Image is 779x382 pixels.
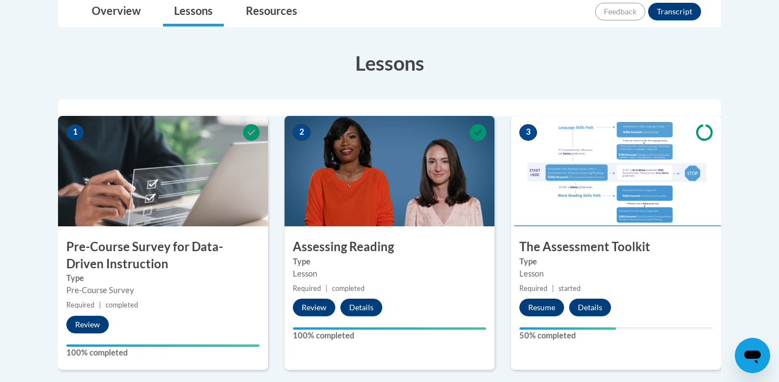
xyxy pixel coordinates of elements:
[66,301,94,309] span: Required
[332,284,365,293] span: completed
[66,124,84,141] span: 1
[559,284,581,293] span: started
[340,299,382,316] button: Details
[285,238,494,256] h3: Assessing Reading
[293,299,335,316] button: Review
[58,238,268,273] h3: Pre-Course Survey for Data-Driven Instruction
[519,284,548,293] span: Required
[293,327,486,330] div: Your progress
[648,3,701,20] button: Transcript
[293,268,486,280] div: Lesson
[66,316,109,333] button: Review
[519,330,713,342] label: 50% completed
[66,347,260,359] label: 100% completed
[66,284,260,296] div: Pre-Course Survey
[293,330,486,342] label: 100% completed
[293,256,486,268] label: Type
[735,338,770,373] iframe: Button to launch messaging window
[66,344,260,347] div: Your progress
[66,272,260,284] label: Type
[595,3,645,20] button: Feedback
[293,124,310,141] span: 2
[106,301,138,309] span: completed
[519,268,713,280] div: Lesson
[58,49,721,77] h3: Lessons
[511,238,721,256] h3: The Assessment Toolkit
[325,284,328,293] span: |
[552,284,554,293] span: |
[58,116,268,226] img: Course Image
[293,284,321,293] span: Required
[519,256,713,268] label: Type
[511,116,721,226] img: Course Image
[519,299,564,316] button: Resume
[519,124,537,141] span: 3
[519,327,616,330] div: Your progress
[285,116,494,226] img: Course Image
[569,299,611,316] button: Details
[99,301,101,309] span: |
